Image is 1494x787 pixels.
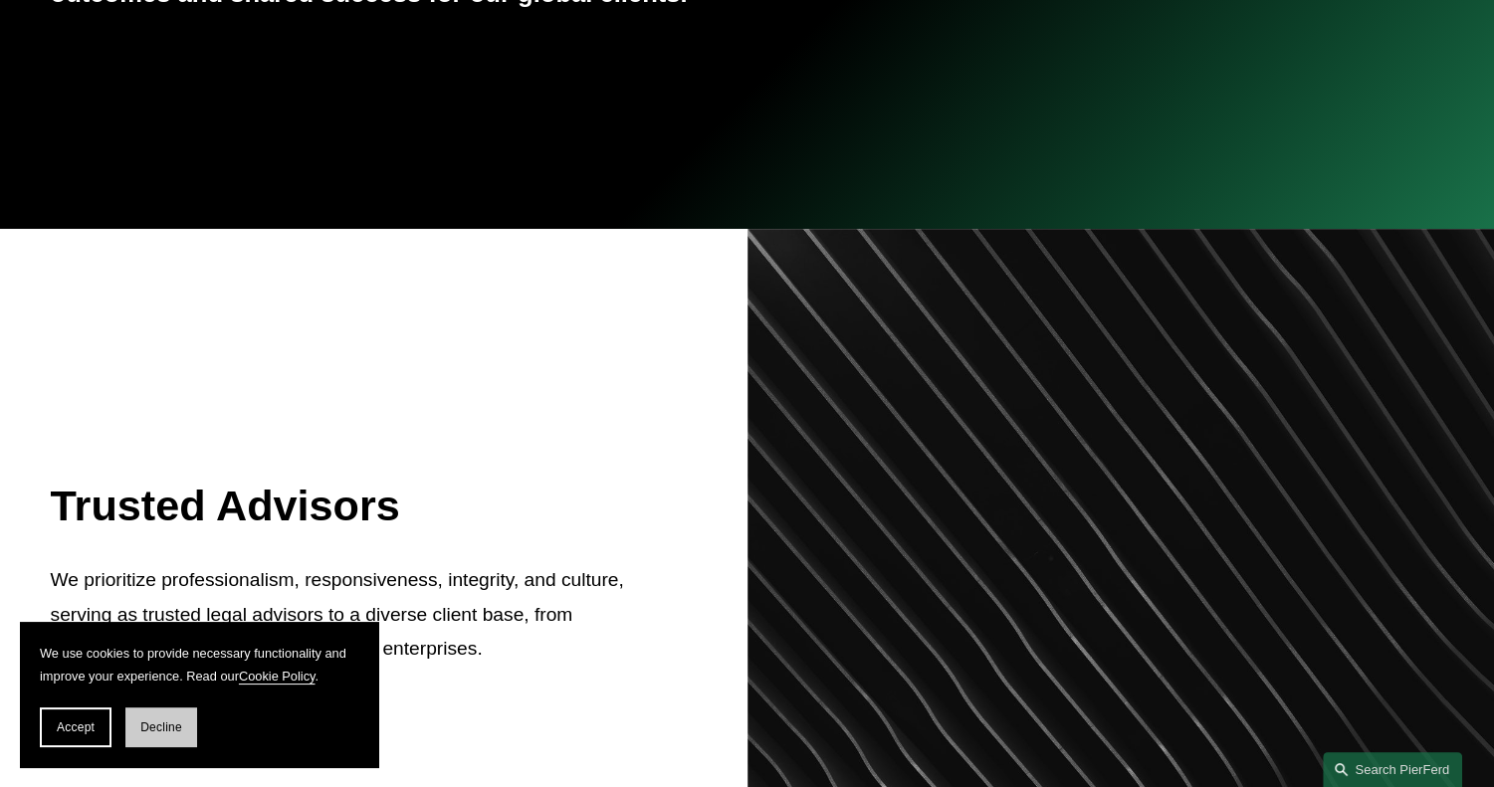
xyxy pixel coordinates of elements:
[140,720,182,734] span: Decline
[20,622,378,767] section: Cookie banner
[51,563,631,667] p: We prioritize professionalism, responsiveness, integrity, and culture, serving as trusted legal a...
[57,720,95,734] span: Accept
[239,669,316,684] a: Cookie Policy
[40,642,358,688] p: We use cookies to provide necessary functionality and improve your experience. Read our .
[125,707,197,747] button: Decline
[1323,752,1462,787] a: Search this site
[40,707,111,747] button: Accept
[51,480,631,531] h2: Trusted Advisors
